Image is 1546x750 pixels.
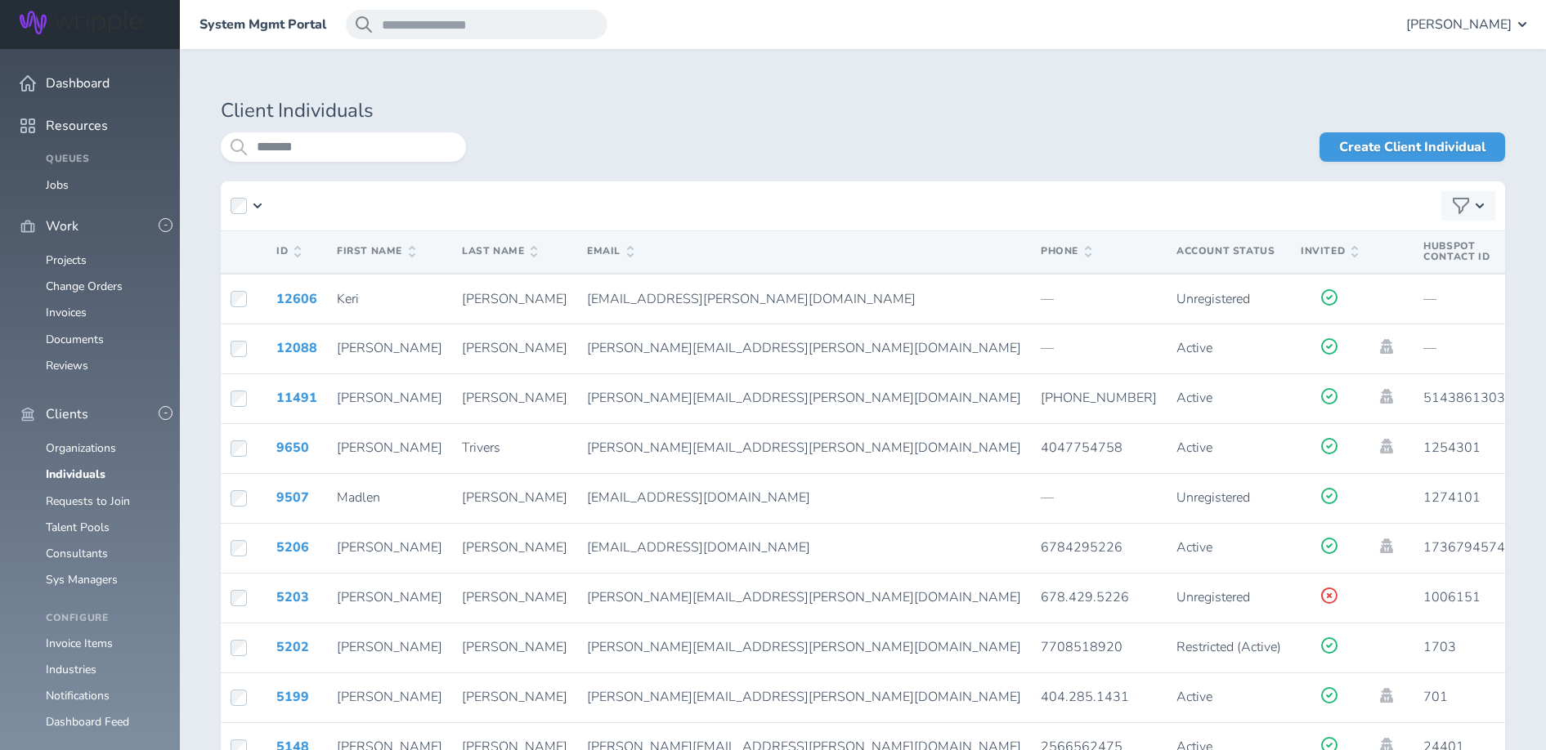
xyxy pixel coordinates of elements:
span: [PERSON_NAME] [462,538,567,556]
a: Jobs [46,177,69,193]
a: Industries [46,662,96,677]
a: Impersonate [1378,339,1396,354]
span: [PERSON_NAME] [337,439,442,457]
p: — [1041,341,1157,355]
a: 12606 [276,290,317,308]
span: Madlen [337,489,380,507]
span: 5143861303 [1423,389,1505,407]
span: Email [587,246,634,257]
p: — [1041,490,1157,505]
span: [PERSON_NAME] [337,339,442,357]
span: 1006151 [1423,588,1481,606]
a: 5206 [276,538,309,556]
span: Keri [337,290,359,308]
span: [EMAIL_ADDRESS][DOMAIN_NAME] [587,489,810,507]
span: [PERSON_NAME][EMAIL_ADDRESS][PERSON_NAME][DOMAIN_NAME] [587,588,1021,606]
span: 701 [1423,688,1448,706]
h4: Configure [46,613,160,624]
span: [PERSON_NAME] [462,588,567,606]
a: System Mgmt Portal [199,17,326,32]
span: 4047754758 [1041,439,1123,457]
p: — [1423,292,1513,306]
span: [PERSON_NAME] [337,688,442,706]
span: [PERSON_NAME] [462,389,567,407]
a: Documents [46,332,104,347]
a: Create Client Individual [1320,132,1505,162]
a: Impersonate [1378,688,1396,703]
a: Individuals [46,467,105,482]
span: 1254301 [1423,439,1481,457]
span: 6784295226 [1041,538,1123,556]
a: Impersonate [1378,538,1396,553]
a: Invoice Items [46,636,113,651]
a: 5202 [276,638,309,656]
span: 1703 [1423,638,1456,656]
a: 9650 [276,439,309,457]
span: [EMAIL_ADDRESS][DOMAIN_NAME] [587,538,810,556]
span: 404.285.1431 [1041,688,1129,706]
span: [PERSON_NAME] [462,339,567,357]
a: Dashboard Feed [46,714,129,730]
span: 1274101 [1423,489,1481,507]
a: Notifications [46,688,110,703]
button: [PERSON_NAME] [1406,10,1526,39]
span: [PERSON_NAME] [337,538,442,556]
button: - [159,406,173,420]
span: Active [1176,538,1212,556]
span: [PERSON_NAME] [337,389,442,407]
img: Wripple [20,11,142,34]
span: 7708518920 [1041,638,1123,656]
span: Account Status [1176,244,1275,257]
span: Clients [46,407,88,422]
span: [PERSON_NAME] [462,638,567,656]
h1: Client Individuals [221,100,1505,123]
span: [PERSON_NAME] [462,688,567,706]
a: Reviews [46,358,88,373]
span: [PERSON_NAME] [337,638,442,656]
button: - [159,218,173,232]
span: [PERSON_NAME][EMAIL_ADDRESS][PERSON_NAME][DOMAIN_NAME] [587,389,1021,407]
a: Projects [46,252,87,268]
span: Unregistered [1176,588,1250,606]
a: Sys Managers [46,572,118,587]
a: 5199 [276,688,309,706]
a: 9507 [276,489,309,507]
a: Impersonate [1378,439,1396,453]
span: Unregistered [1176,290,1250,308]
a: Change Orders [46,279,123,294]
a: 11491 [276,389,317,407]
span: Active [1176,688,1212,706]
span: Hubspot Contact Id [1423,241,1513,264]
p: — [1041,292,1157,306]
span: 17367945744 [1423,538,1513,556]
span: [PERSON_NAME] [462,489,567,507]
span: [PERSON_NAME] [462,290,567,308]
span: ID [276,246,301,257]
span: Unregistered [1176,489,1250,507]
a: Requests to Join [46,493,130,509]
a: 12088 [276,339,317,357]
a: Talent Pools [46,520,110,535]
a: 5203 [276,588,309,606]
span: First Name [337,246,415,257]
span: Trivers [462,439,500,457]
span: Phone [1041,246,1091,257]
span: [PERSON_NAME] [337,588,442,606]
h4: Queues [46,154,160,165]
span: Last Name [462,246,537,257]
span: Dashboard [46,76,110,91]
span: Active [1176,389,1212,407]
span: Resources [46,118,108,133]
p: — [1423,341,1513,355]
span: Active [1176,339,1212,357]
span: [EMAIL_ADDRESS][PERSON_NAME][DOMAIN_NAME] [587,290,916,308]
span: [PHONE_NUMBER] [1041,389,1157,407]
span: [PERSON_NAME][EMAIL_ADDRESS][PERSON_NAME][DOMAIN_NAME] [587,439,1021,457]
span: [PERSON_NAME][EMAIL_ADDRESS][PERSON_NAME][DOMAIN_NAME] [587,638,1021,656]
span: Restricted (Active) [1176,638,1281,656]
span: 678.429.5226 [1041,588,1129,606]
a: Impersonate [1378,389,1396,404]
span: Work [46,219,78,234]
span: Invited [1301,246,1358,257]
span: Active [1176,439,1212,457]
